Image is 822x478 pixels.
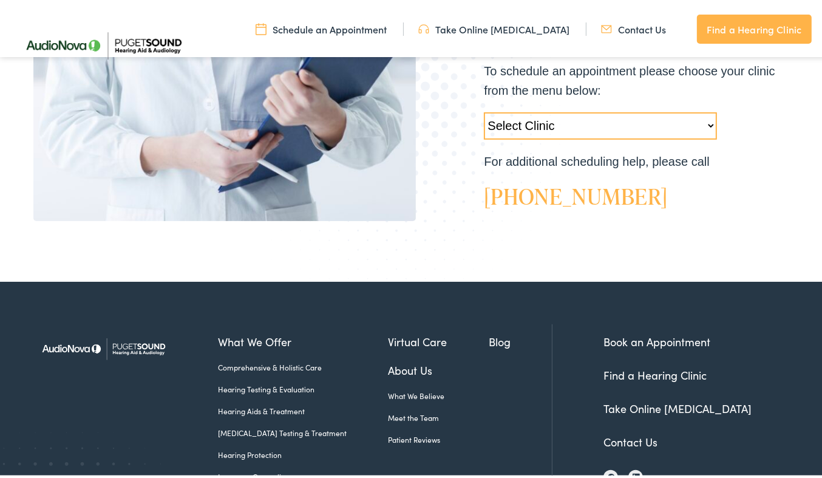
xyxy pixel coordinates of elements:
[388,432,489,443] a: Patient Reviews
[484,179,668,209] a: [PHONE_NUMBER]
[388,360,489,376] a: About Us
[218,425,389,436] a: [MEDICAL_DATA] Testing & Treatment
[218,381,389,392] a: Hearing Testing & Evaluation
[388,388,489,399] a: What We Believe
[603,398,752,414] a: Take Online [MEDICAL_DATA]
[256,20,267,33] img: utility icon
[388,410,489,421] a: Meet the Team
[218,447,389,458] a: Hearing Protection
[418,20,569,33] a: Take Online [MEDICAL_DATA]
[256,20,387,33] a: Schedule an Appointment
[388,331,489,347] a: Virtual Care
[33,322,173,371] img: Puget Sound Hearing Aid & Audiology
[603,365,707,380] a: Find a Hearing Clinic
[603,432,657,447] a: Contact Us
[601,20,612,33] img: utility icon
[218,360,389,370] a: Comprehensive & Holistic Care
[484,59,775,98] p: To schedule an appointment please choose your clinic from the menu below:
[418,20,429,33] img: utility icon
[697,12,811,41] a: Find a Hearing Clinic
[484,149,775,169] p: For additional scheduling help, please call
[218,331,389,347] a: What We Offer
[601,20,666,33] a: Contact Us
[489,331,552,347] a: Blog
[218,403,389,414] a: Hearing Aids & Treatment
[603,332,710,347] a: Book an Appointment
